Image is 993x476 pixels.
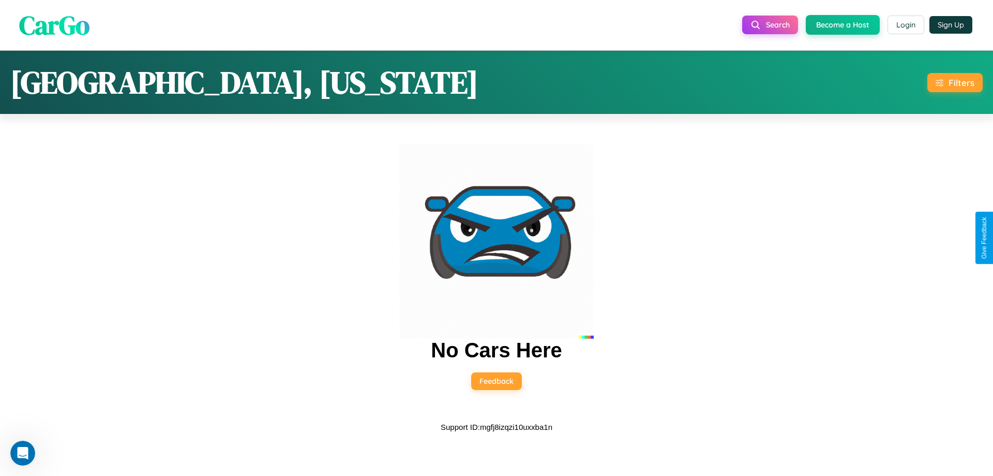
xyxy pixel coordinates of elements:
button: Search [742,16,798,34]
div: Filters [949,77,974,88]
button: Login [887,16,924,34]
h1: [GEOGRAPHIC_DATA], [US_STATE] [10,61,478,104]
img: car [399,144,594,339]
button: Sign Up [929,16,972,34]
span: Search [766,20,790,30]
div: Give Feedback [981,217,988,259]
button: Feedback [471,372,522,390]
p: Support ID: mgfj8izqzi10uxxba1n [441,420,552,434]
span: CarGo [19,7,89,42]
button: Become a Host [806,15,880,35]
button: Filters [927,73,983,92]
h2: No Cars Here [431,339,562,362]
iframe: Intercom live chat [10,441,35,466]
